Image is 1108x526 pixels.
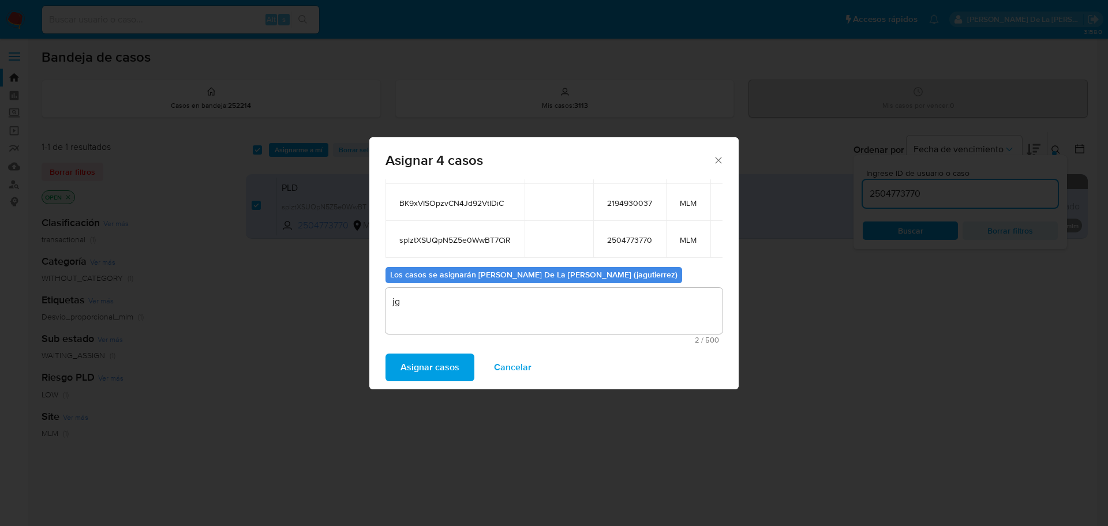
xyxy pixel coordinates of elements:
[389,336,719,344] span: Máximo 500 caracteres
[385,288,723,334] textarea: jg
[399,198,511,208] span: BK9xVISOpzvCN4Jd92VtIDiC
[713,155,723,165] button: Cerrar ventana
[680,198,697,208] span: MLM
[385,153,713,167] span: Asignar 4 casos
[680,235,697,245] span: MLM
[399,235,511,245] span: splztXSUQpN5Z5e0WwBT7CiR
[385,354,474,381] button: Asignar casos
[494,355,531,380] span: Cancelar
[369,137,739,389] div: assign-modal
[390,269,677,280] b: Los casos se asignarán [PERSON_NAME] De La [PERSON_NAME] (jagutierrez)
[479,354,546,381] button: Cancelar
[400,355,459,380] span: Asignar casos
[607,235,652,245] span: 2504773770
[607,198,652,208] span: 2194930037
